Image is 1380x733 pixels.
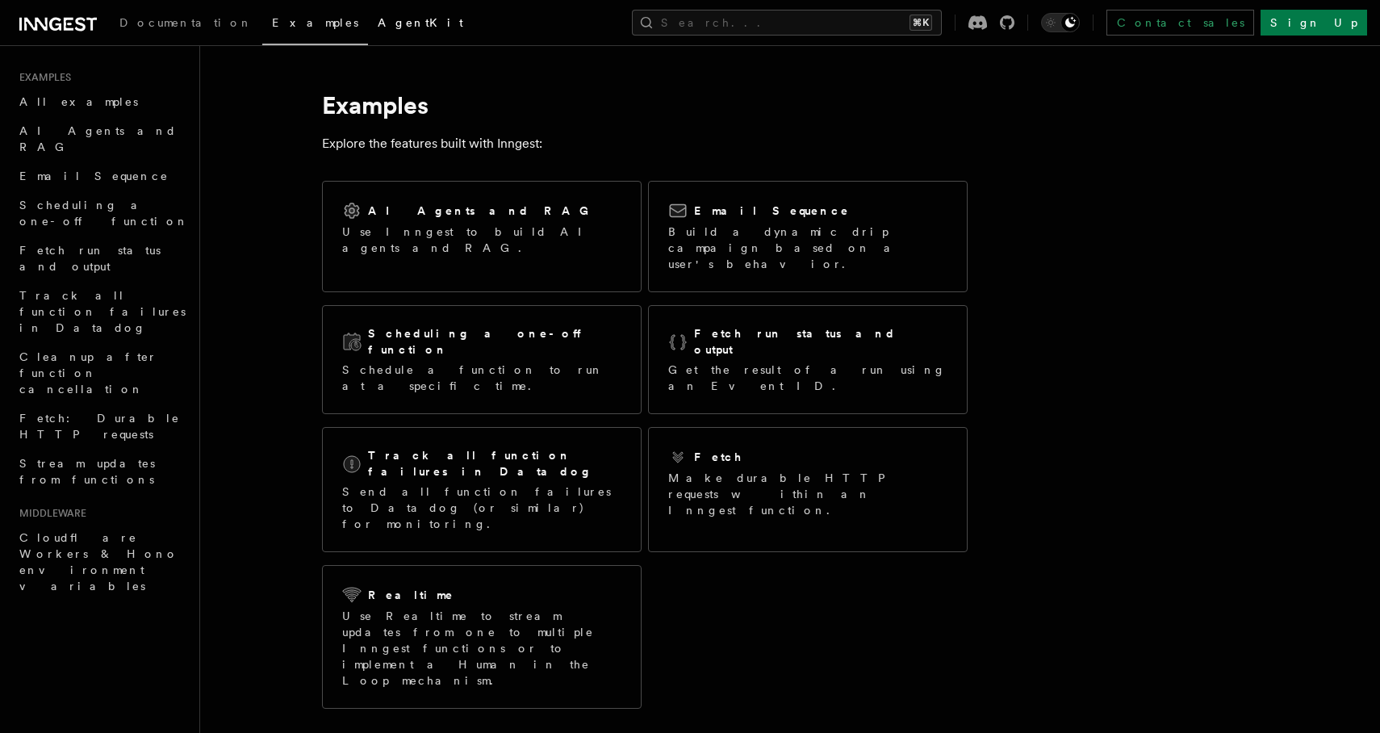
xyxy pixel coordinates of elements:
p: Schedule a function to run at a specific time. [342,362,621,394]
span: Fetch: Durable HTTP requests [19,412,180,441]
a: AgentKit [368,5,473,44]
a: FetchMake durable HTTP requests within an Inngest function. [648,427,968,552]
h2: Realtime [368,587,454,603]
span: AgentKit [378,16,463,29]
a: Examples [262,5,368,45]
span: Cleanup after function cancellation [19,350,157,396]
span: All examples [19,95,138,108]
a: Scheduling a one-off functionSchedule a function to run at a specific time. [322,305,642,414]
span: Email Sequence [19,170,169,182]
a: AI Agents and RAGUse Inngest to build AI agents and RAG. [322,181,642,292]
p: Use Inngest to build AI agents and RAG. [342,224,621,256]
a: Scheduling a one-off function [13,191,190,236]
button: Toggle dark mode [1041,13,1080,32]
a: Fetch: Durable HTTP requests [13,404,190,449]
span: Middleware [13,507,86,520]
span: Fetch run status and output [19,244,161,273]
a: Email SequenceBuild a dynamic drip campaign based on a user's behavior. [648,181,968,292]
p: Explore the features built with Inngest: [322,132,968,155]
a: Track all function failures in Datadog [13,281,190,342]
a: Stream updates from functions [13,449,190,494]
span: Cloudflare Workers & Hono environment variables [19,531,178,593]
a: Fetch run status and output [13,236,190,281]
a: AI Agents and RAG [13,116,190,161]
kbd: ⌘K [910,15,932,31]
span: Track all function failures in Datadog [19,289,186,334]
a: All examples [13,87,190,116]
h1: Examples [322,90,968,119]
a: Documentation [110,5,262,44]
a: Email Sequence [13,161,190,191]
h2: Fetch run status and output [694,325,947,358]
a: Contact sales [1106,10,1254,36]
a: Sign Up [1261,10,1367,36]
p: Send all function failures to Datadog (or similar) for monitoring. [342,484,621,532]
p: Build a dynamic drip campaign based on a user's behavior. [668,224,947,272]
h2: Track all function failures in Datadog [368,447,621,480]
span: Scheduling a one-off function [19,199,189,228]
span: Examples [13,71,71,84]
h2: Email Sequence [694,203,850,219]
span: Documentation [119,16,253,29]
span: Examples [272,16,358,29]
span: Stream updates from functions [19,457,155,486]
h2: AI Agents and RAG [368,203,597,219]
a: Cloudflare Workers & Hono environment variables [13,523,190,601]
p: Get the result of a run using an Event ID. [668,362,947,394]
h2: Fetch [694,449,743,465]
p: Make durable HTTP requests within an Inngest function. [668,470,947,518]
h2: Scheduling a one-off function [368,325,621,358]
span: AI Agents and RAG [19,124,177,153]
a: RealtimeUse Realtime to stream updates from one to multiple Inngest functions or to implement a H... [322,565,642,709]
a: Cleanup after function cancellation [13,342,190,404]
button: Search...⌘K [632,10,942,36]
a: Track all function failures in DatadogSend all function failures to Datadog (or similar) for moni... [322,427,642,552]
a: Fetch run status and outputGet the result of a run using an Event ID. [648,305,968,414]
p: Use Realtime to stream updates from one to multiple Inngest functions or to implement a Human in ... [342,608,621,689]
